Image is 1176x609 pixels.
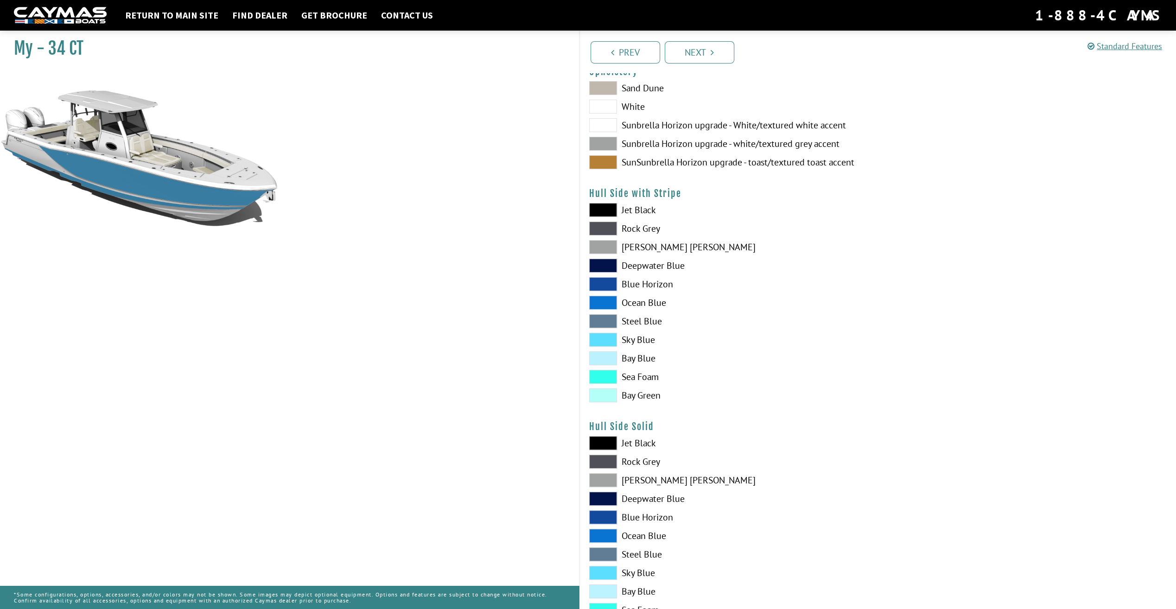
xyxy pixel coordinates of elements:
label: Bay Blue [589,351,869,365]
label: Jet Black [589,436,869,450]
label: SunSunbrella Horizon upgrade - toast/textured toast accent [589,155,869,169]
label: Ocean Blue [589,529,869,543]
label: Deepwater Blue [589,259,869,273]
label: Sea Foam [589,370,869,384]
a: Contact Us [376,9,438,21]
img: white-logo-c9c8dbefe5ff5ceceb0f0178aa75bf4bb51f6bca0971e226c86eb53dfe498488.png [14,7,107,24]
label: Deepwater Blue [589,492,869,506]
label: Ocean Blue [589,296,869,310]
a: Find Dealer [228,9,292,21]
label: Rock Grey [589,222,869,235]
label: Sky Blue [589,333,869,347]
a: Return to main site [121,9,223,21]
label: Sky Blue [589,566,869,580]
label: Sunbrella Horizon upgrade - white/textured grey accent [589,137,869,151]
label: Sand Dune [589,81,869,95]
label: [PERSON_NAME] [PERSON_NAME] [589,473,869,487]
label: Blue Horizon [589,510,869,524]
div: 1-888-4CAYMAS [1035,5,1162,25]
p: *Some configurations, options, accessories, and/or colors may not be shown. Some images may depic... [14,587,565,608]
h4: Hull Side Solid [589,421,1167,432]
h1: My - 34 CT [14,38,556,59]
a: Next [665,41,734,63]
a: Get Brochure [297,9,372,21]
label: Steel Blue [589,314,869,328]
label: White [589,100,869,114]
label: Bay Green [589,388,869,402]
a: Prev [591,41,660,63]
label: Blue Horizon [589,277,869,291]
label: Jet Black [589,203,869,217]
label: Steel Blue [589,547,869,561]
label: [PERSON_NAME] [PERSON_NAME] [589,240,869,254]
a: Standard Features [1087,41,1162,51]
label: Rock Grey [589,455,869,469]
h4: Hull Side with Stripe [589,188,1167,199]
label: Sunbrella Horizon upgrade - White/textured white accent [589,118,869,132]
label: Bay Blue [589,584,869,598]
